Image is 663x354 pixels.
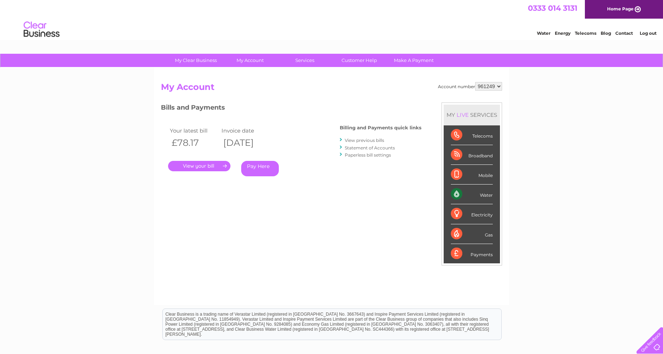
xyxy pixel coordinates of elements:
div: Clear Business is a trading name of Verastar Limited (registered in [GEOGRAPHIC_DATA] No. 3667643... [163,4,501,35]
div: Water [451,185,493,204]
td: Your latest bill [168,126,220,135]
a: Contact [615,30,633,36]
a: . [168,161,230,171]
a: Log out [640,30,657,36]
h2: My Account [161,82,502,96]
img: logo.png [23,19,60,40]
div: Electricity [451,204,493,224]
a: Paperless bill settings [345,152,391,158]
div: Gas [451,224,493,244]
a: Telecoms [575,30,596,36]
a: View previous bills [345,138,384,143]
div: Broadband [451,145,493,165]
a: Statement of Accounts [345,145,395,150]
div: MY SERVICES [444,105,500,125]
th: £78.17 [168,135,220,150]
a: My Clear Business [166,54,225,67]
div: Payments [451,244,493,263]
div: Account number [438,82,502,91]
a: Energy [555,30,571,36]
a: Pay Here [241,161,279,176]
td: Invoice date [220,126,271,135]
a: Make A Payment [384,54,443,67]
a: Customer Help [330,54,389,67]
div: Telecoms [451,125,493,145]
h4: Billing and Payments quick links [340,125,421,130]
div: LIVE [455,111,470,118]
a: My Account [221,54,280,67]
a: Blog [601,30,611,36]
th: [DATE] [220,135,271,150]
div: Mobile [451,165,493,185]
a: Water [537,30,550,36]
h3: Bills and Payments [161,102,421,115]
a: Services [275,54,334,67]
a: 0333 014 3131 [528,4,577,13]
